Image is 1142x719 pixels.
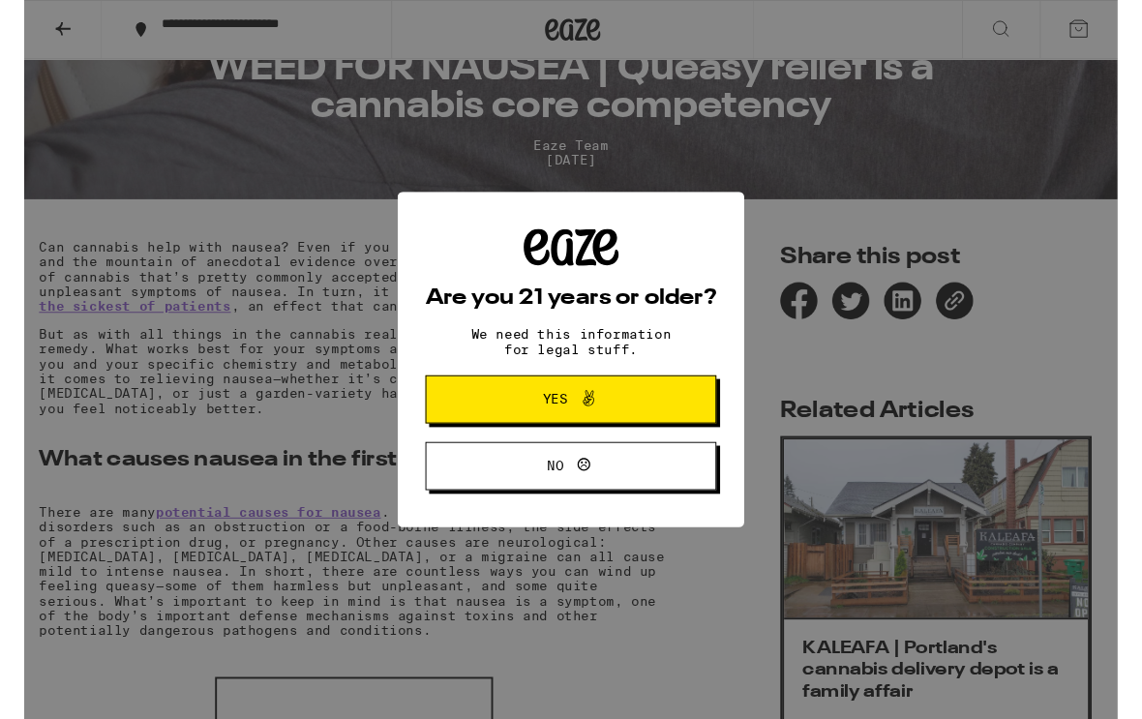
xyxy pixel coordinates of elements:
[450,342,692,373] p: We need this information for legal stuff.
[419,462,723,512] button: No
[542,410,568,424] span: Yes
[419,392,723,442] button: Yes
[12,14,139,29] span: Hi. Need any help?
[419,300,723,323] h2: Are you 21 years or older?
[546,480,563,494] span: No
